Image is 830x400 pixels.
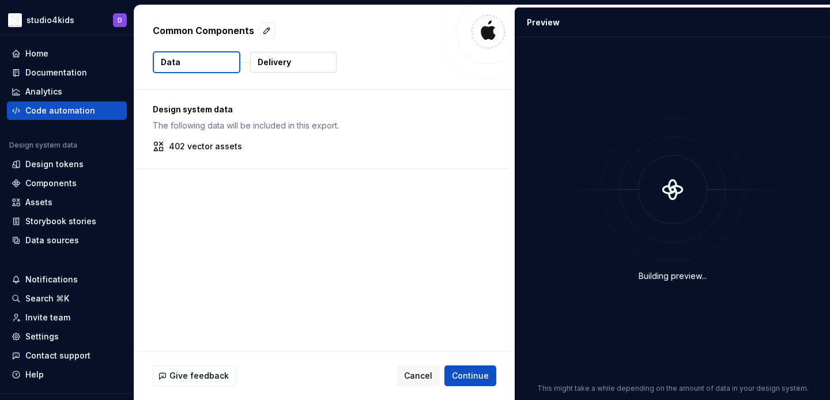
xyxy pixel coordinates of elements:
[2,7,131,32] button: studio4kidsD
[7,365,127,384] button: Help
[639,270,707,282] div: Building preview...
[258,56,291,68] p: Delivery
[25,86,62,97] div: Analytics
[25,216,96,227] div: Storybook stories
[527,17,560,28] div: Preview
[153,120,491,131] p: The following data will be included in this export.
[25,105,95,116] div: Code automation
[7,327,127,346] a: Settings
[153,365,236,386] button: Give feedback
[153,51,240,73] button: Data
[7,308,127,327] a: Invite team
[7,231,127,250] a: Data sources
[27,14,74,26] div: studio4kids
[25,369,44,380] div: Help
[7,289,127,308] button: Search ⌘K
[444,365,496,386] button: Continue
[7,193,127,212] a: Assets
[25,274,78,285] div: Notifications
[7,63,127,82] a: Documentation
[452,370,489,382] span: Continue
[250,52,337,73] button: Delivery
[7,155,127,173] a: Design tokens
[25,48,48,59] div: Home
[7,174,127,193] a: Components
[25,350,90,361] div: Contact support
[7,82,127,101] a: Analytics
[25,312,70,323] div: Invite team
[169,141,242,152] p: 402 vector assets
[153,104,491,115] p: Design system data
[169,370,229,382] span: Give feedback
[397,365,440,386] button: Cancel
[25,293,69,304] div: Search ⌘K
[7,44,127,63] a: Home
[25,197,52,208] div: Assets
[7,101,127,120] a: Code automation
[7,212,127,231] a: Storybook stories
[25,67,87,78] div: Documentation
[118,16,122,25] div: D
[25,235,79,246] div: Data sources
[7,270,127,289] button: Notifications
[25,159,84,170] div: Design tokens
[404,370,432,382] span: Cancel
[7,346,127,365] button: Contact support
[25,331,59,342] div: Settings
[9,141,77,150] div: Design system data
[153,24,254,37] p: Common Components
[8,13,22,27] img: f1dd3a2a-5342-4756-bcfa-e9eec4c7fc0d.png
[25,178,77,189] div: Components
[537,384,809,393] p: This might take a while depending on the amount of data in your design system.
[161,56,180,68] p: Data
